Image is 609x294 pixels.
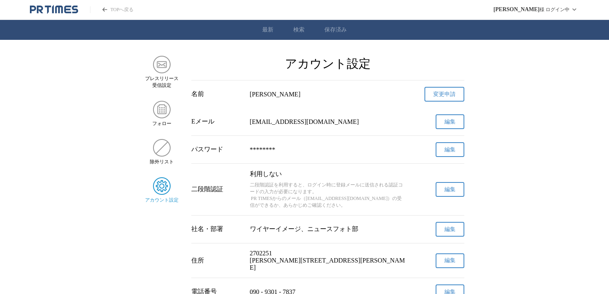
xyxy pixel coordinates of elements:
[444,186,456,193] span: 編集
[191,118,244,126] div: Eメール
[153,139,171,157] img: 除外リスト
[424,87,464,102] a: 変更申請
[436,182,464,197] button: 編集
[150,159,174,165] span: 除外リスト
[145,139,179,165] a: 除外リスト除外リスト
[250,170,406,178] p: 利用しない
[145,177,179,204] a: アカウント設定アカウント設定
[145,101,179,127] a: フォローフォロー
[293,26,304,33] a: 検索
[250,91,406,98] div: [PERSON_NAME]
[250,118,406,125] p: [EMAIL_ADDRESS][DOMAIN_NAME]
[153,101,171,118] img: フォロー
[145,197,179,204] span: アカウント設定
[90,6,134,13] a: PR TIMESのトップページはこちら
[444,257,456,264] span: 編集
[191,185,244,194] div: 二段階認証
[250,250,406,271] p: 2702251 [PERSON_NAME][STREET_ADDRESS][PERSON_NAME]
[262,26,273,33] a: 最新
[436,142,464,157] button: 編集
[191,56,464,72] h2: アカウント設定
[250,182,406,209] p: 二段階認証を利用すると、ログイン時に登録メールに送信される認証コードの入力が必要になります。 PR TIMESからのメール（[EMAIL_ADDRESS][DOMAIN_NAME]）の受信ができ...
[444,146,456,153] span: 編集
[444,118,456,125] span: 編集
[191,145,244,154] div: パスワード
[30,5,78,14] a: PR TIMESのトップページはこちら
[191,90,244,98] div: 名前
[250,225,406,233] p: ワイヤーイメージ、ニュースフォト部
[191,257,244,265] div: 住所
[493,6,540,13] span: [PERSON_NAME]
[153,177,171,195] img: アカウント設定
[191,225,244,233] div: 社名・部署
[436,222,464,237] button: 編集
[145,75,179,89] span: プレスリリース 受信設定
[153,56,171,73] img: プレスリリース 受信設定
[152,120,171,127] span: フォロー
[324,26,347,33] a: 保存済み
[436,253,464,268] button: 編集
[444,226,456,233] span: 編集
[145,56,179,89] a: プレスリリース 受信設定プレスリリース 受信設定
[436,114,464,129] button: 編集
